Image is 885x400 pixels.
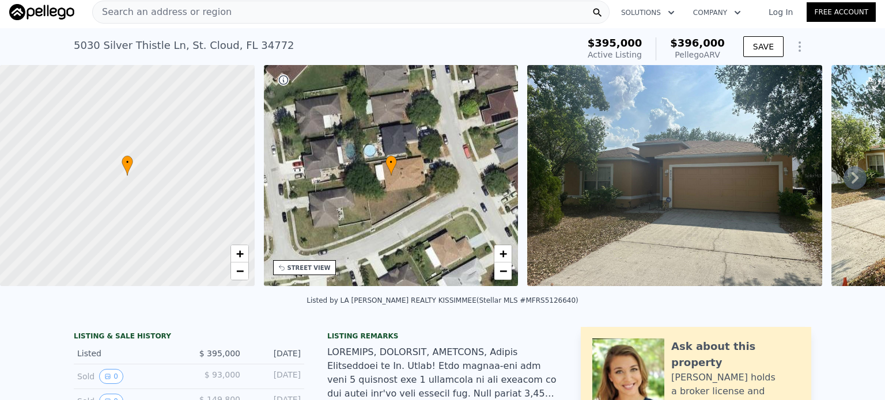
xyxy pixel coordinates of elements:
button: Solutions [612,2,684,23]
span: Active Listing [588,50,642,59]
button: SAVE [743,36,784,57]
div: Sold [77,369,180,384]
a: Zoom out [231,262,248,280]
div: • [385,155,397,176]
div: Listed by LA [PERSON_NAME] REALTY KISSIMMEE (Stellar MLS #MFRS5126640) [307,296,578,304]
div: STREET VIEW [288,264,331,272]
a: Zoom out [494,262,512,280]
button: View historical data [99,369,123,384]
span: + [500,246,507,261]
span: • [385,157,397,167]
button: Company [684,2,750,23]
div: 5030 Silver Thistle Ln , St. Cloud , FL 34772 [74,37,294,54]
span: − [236,264,243,278]
div: [DATE] [249,369,301,384]
img: Sale: 147857134 Parcel: 46190210 [527,65,822,286]
a: Zoom in [231,245,248,262]
img: Pellego [9,4,74,20]
div: Pellego ARV [670,49,725,60]
div: LISTING & SALE HISTORY [74,332,304,343]
div: Listing remarks [327,332,558,341]
span: $395,000 [588,37,642,49]
a: Log In [755,6,807,18]
div: Listed [77,348,180,359]
span: $ 395,000 [199,349,240,358]
span: $396,000 [670,37,725,49]
span: • [122,157,133,167]
a: Zoom in [494,245,512,262]
div: • [122,155,133,176]
span: $ 93,000 [205,370,240,379]
div: Ask about this property [671,338,800,371]
span: − [500,264,507,278]
span: + [236,246,243,261]
a: Free Account [807,2,876,22]
span: Search an address or region [93,5,232,19]
div: [DATE] [249,348,301,359]
button: Show Options [788,35,811,58]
